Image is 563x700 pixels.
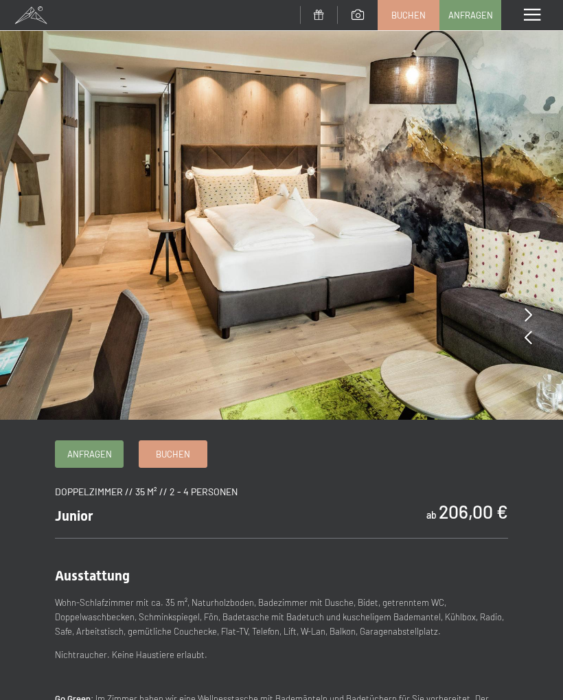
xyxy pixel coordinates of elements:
span: Anfragen [67,448,112,460]
a: Anfragen [56,441,123,467]
span: ab [426,509,437,521]
span: Doppelzimmer // 35 m² // 2 - 4 Personen [55,486,238,497]
span: Junior [55,508,93,524]
span: Anfragen [448,9,493,21]
a: Anfragen [440,1,501,30]
p: Nichtraucher. Keine Haustiere erlaubt. [55,648,508,662]
span: Buchen [156,448,190,460]
a: Buchen [139,441,207,467]
span: Buchen [391,9,426,21]
p: Wohn-Schlafzimmer mit ca. 35 m², Naturholzboden, Badezimmer mit Dusche, Bidet, getrenntem WC, Dop... [55,596,508,638]
a: Buchen [378,1,439,30]
b: 206,00 € [439,500,508,522]
span: Ausstattung [55,567,130,584]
